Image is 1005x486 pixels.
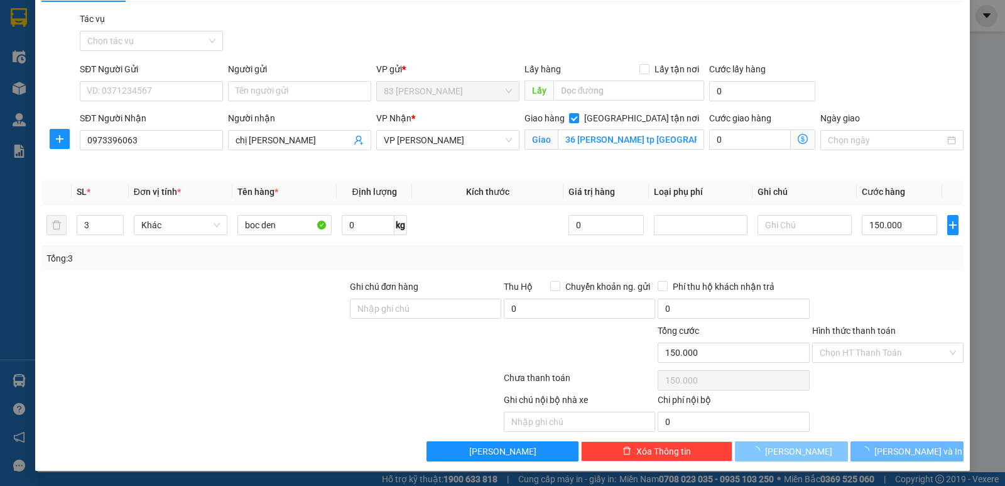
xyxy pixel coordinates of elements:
span: Cước hàng [862,187,905,197]
label: Hình thức thanh toán [812,326,896,336]
input: Nhập ghi chú [504,412,655,432]
div: Chưa thanh toán [503,371,656,393]
span: SL [77,187,87,197]
label: Ngày giao [820,113,860,123]
span: [PERSON_NAME] [765,445,832,458]
span: VP Hà Tĩnh [384,131,512,150]
span: Increase Value [109,216,123,225]
span: Thu Hộ [504,282,533,292]
button: plus [947,215,959,235]
span: kg [394,215,407,235]
input: Ghi chú đơn hàng [350,299,501,319]
span: Lấy tận nơi [649,62,704,76]
label: Cước giao hàng [709,113,771,123]
div: Chi phí nội bộ [658,393,809,412]
span: delete [622,446,631,456]
span: user-add [354,135,364,145]
div: Người nhận [228,111,371,125]
span: Lấy [524,80,553,101]
span: [GEOGRAPHIC_DATA] tận nơi [579,111,704,125]
span: [PERSON_NAME] [469,445,536,458]
div: Người gửi [228,62,371,76]
label: Cước lấy hàng [709,64,766,74]
div: VP gửi [376,62,519,76]
input: Ghi Chú [758,215,852,235]
span: Khác [141,216,220,235]
span: VP Nhận [376,113,411,123]
span: Tổng cước [658,326,699,336]
span: Chuyển khoản ng. gửi [560,280,655,294]
span: Lấy hàng [524,64,561,74]
input: 0 [568,215,644,235]
span: plus [50,134,69,144]
span: Tên hàng [237,187,278,197]
span: Giao hàng [524,113,565,123]
label: Tác vụ [80,14,105,24]
button: deleteXóa Thông tin [581,441,732,461]
span: dollar-circle [798,134,808,144]
span: up [113,218,121,225]
div: SĐT Người Gửi [80,62,223,76]
input: Cước giao hàng [709,130,791,150]
span: loading [861,446,874,455]
input: Ngày giao [828,133,945,147]
span: [PERSON_NAME] và In [874,445,962,458]
input: VD: Bàn, Ghế [237,215,332,235]
button: [PERSON_NAME] [426,441,578,461]
span: plus [948,220,958,230]
div: Ghi chú nội bộ nhà xe [504,393,655,412]
div: SĐT Người Nhận [80,111,223,125]
span: Phí thu hộ khách nhận trả [668,280,780,294]
span: Giá trị hàng [568,187,615,197]
button: [PERSON_NAME] [735,441,848,461]
button: plus [50,129,70,149]
th: Loại phụ phí [649,180,753,204]
span: Xóa Thông tin [636,445,691,458]
span: Định lượng [352,187,397,197]
div: Tổng: 3 [46,251,389,265]
span: Kích thước [466,187,509,197]
span: Đơn vị tính [134,187,181,197]
span: Giao [524,130,558,150]
button: delete [46,215,67,235]
th: Ghi chú [752,180,857,204]
span: 83 Nguyễn Hoàng [384,82,512,101]
button: [PERSON_NAME] và In [850,441,964,461]
input: Dọc đường [553,80,705,101]
span: loading [751,446,765,455]
span: Decrease Value [109,225,123,235]
input: Cước lấy hàng [709,81,815,101]
label: Ghi chú đơn hàng [350,282,419,292]
input: Giao tận nơi [558,130,705,150]
span: down [113,226,121,234]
